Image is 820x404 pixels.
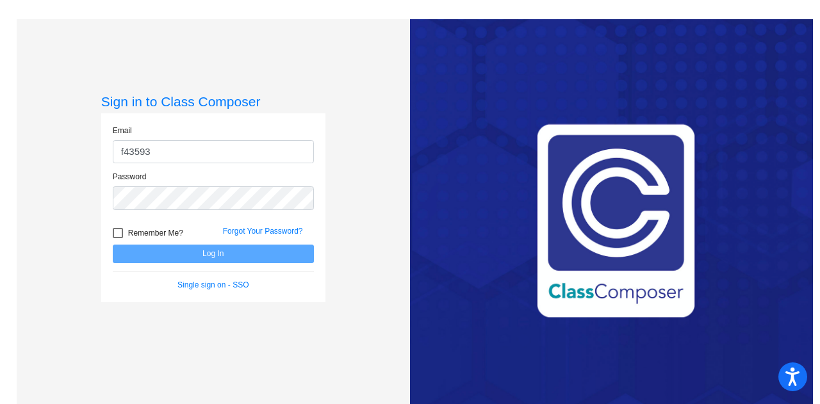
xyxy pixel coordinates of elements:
[177,280,249,289] a: Single sign on - SSO
[101,93,325,109] h3: Sign in to Class Composer
[113,125,132,136] label: Email
[113,171,147,182] label: Password
[223,227,303,236] a: Forgot Your Password?
[113,245,314,263] button: Log In
[128,225,183,241] span: Remember Me?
